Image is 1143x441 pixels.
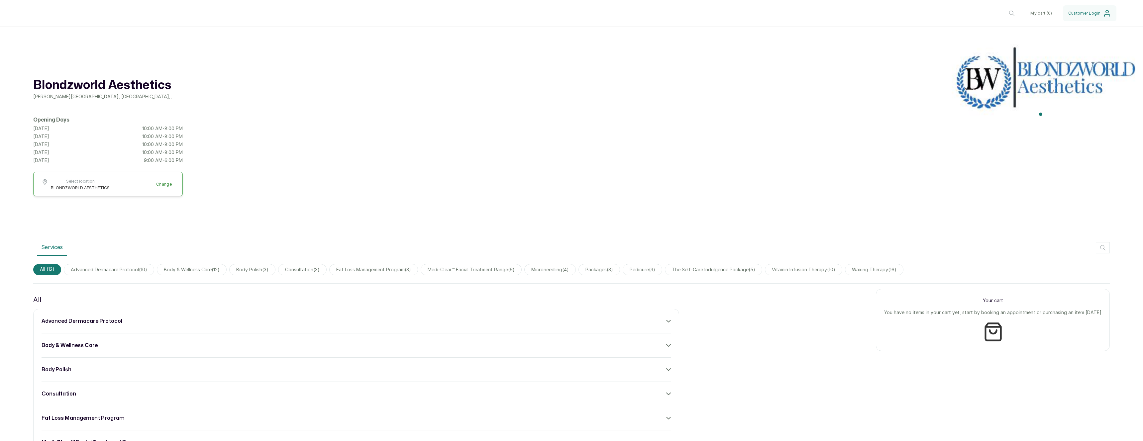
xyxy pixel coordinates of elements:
p: You have no items in your cart yet, start by booking an appointment or purchasing an item [DATE] [884,309,1101,316]
button: My cart (0) [1025,5,1057,21]
p: 10:00 AM - 8:00 PM [142,133,183,140]
p: 10:00 AM - 8:00 PM [142,141,183,148]
img: business logo [27,6,53,20]
p: [DATE] [33,157,49,164]
p: [DATE] [33,125,49,132]
img: header image [944,40,1143,123]
h3: advanced dermacare protocol [42,317,122,325]
span: waxing therapy(16) [845,264,903,275]
span: fat loss management program(3) [329,264,418,275]
span: body polish(3) [229,264,275,275]
p: [DATE] [33,133,49,140]
span: body & wellness care(12) [157,264,227,275]
h1: Blondzworld Aesthetics [33,77,183,93]
p: 10:00 AM - 8:00 PM [142,125,183,132]
span: the self-care indulgence package(5) [665,264,762,275]
span: pedicure(3) [623,264,662,275]
span: packages(3) [578,264,620,275]
button: Services [37,239,67,256]
h2: Opening Days [33,116,183,124]
span: Customer Login [1068,11,1100,16]
p: [DATE] [33,141,49,148]
span: vitamin infusion therapy(10) [765,264,842,275]
button: Customer Login [1063,5,1116,21]
h3: body & wellness care [42,341,98,349]
p: Your cart [884,297,1101,304]
h3: body polish [42,366,71,374]
span: consultation(3) [278,264,327,275]
p: [PERSON_NAME][GEOGRAPHIC_DATA], [GEOGRAPHIC_DATA] , , [33,93,183,100]
button: Select locationBLONDZWORLD AESTHETICSChange [42,179,174,191]
p: 9:00 AM - 6:00 PM [144,157,183,164]
p: [DATE] [33,149,49,156]
span: microneedling(4) [524,264,576,275]
span: BLONDZWORLD AESTHETICS [51,185,110,191]
span: All (12) [33,264,61,275]
span: Select location [51,179,110,184]
p: All [33,294,41,305]
span: advanced dermacare protocol(10) [64,264,154,275]
h3: consultation [42,390,76,398]
h3: fat loss management program [42,414,125,422]
p: 10:00 AM - 8:00 PM [142,149,183,156]
span: medi-clear™ facial treatment range(6) [421,264,522,275]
